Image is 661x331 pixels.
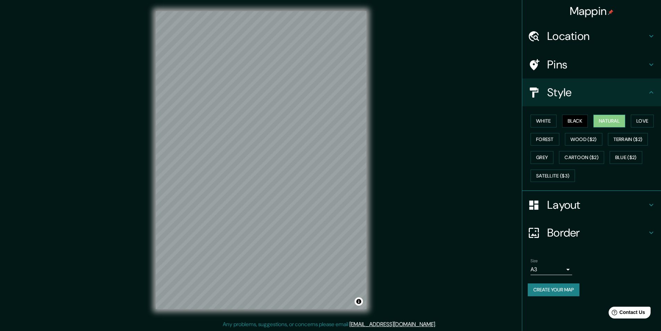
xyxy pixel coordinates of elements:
[223,320,436,329] p: Any problems, suggestions, or concerns please email .
[156,11,366,309] canvas: Map
[531,151,553,164] button: Grey
[531,264,572,275] div: A3
[531,133,559,146] button: Forest
[559,151,604,164] button: Cartoon ($2)
[349,321,435,328] a: [EMAIL_ADDRESS][DOMAIN_NAME]
[436,320,437,329] div: .
[437,320,439,329] div: .
[547,58,647,72] h4: Pins
[608,133,648,146] button: Terrain ($2)
[522,78,661,106] div: Style
[355,297,363,306] button: Toggle attribution
[547,29,647,43] h4: Location
[522,219,661,247] div: Border
[599,304,653,323] iframe: Help widget launcher
[522,22,661,50] div: Location
[531,115,557,127] button: White
[547,198,647,212] h4: Layout
[547,226,647,240] h4: Border
[547,85,647,99] h4: Style
[631,115,654,127] button: Love
[593,115,625,127] button: Natural
[522,191,661,219] div: Layout
[562,115,588,127] button: Black
[610,151,642,164] button: Blue ($2)
[531,169,575,182] button: Satellite ($3)
[608,9,613,15] img: pin-icon.png
[570,4,614,18] h4: Mappin
[565,133,602,146] button: Wood ($2)
[531,258,538,264] label: Size
[522,51,661,78] div: Pins
[528,283,579,296] button: Create your map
